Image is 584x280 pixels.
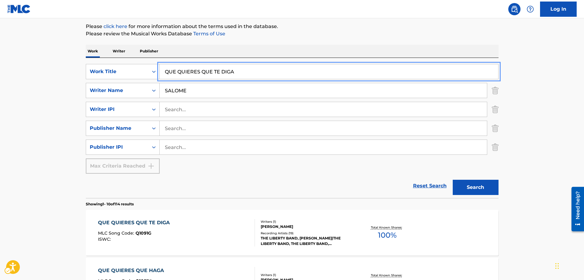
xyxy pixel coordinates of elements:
img: help [527,5,534,13]
p: Publisher [138,45,160,58]
p: Please review the Musical Works Database [86,30,499,37]
p: Work [86,45,100,58]
div: Writers ( 1 ) [261,273,353,277]
input: Search... [160,121,487,136]
img: Delete Criterion [492,102,499,117]
img: MLC Logo [7,5,31,13]
img: Delete Criterion [492,121,499,136]
iframe: Hubspot Iframe [553,251,584,280]
div: Publisher IPI [90,144,145,151]
p: Writer [111,45,127,58]
div: Drag [555,257,559,275]
a: click here [103,23,127,29]
iframe: Iframe | Resource Center [567,185,584,234]
input: Search... [160,140,487,154]
button: Search [453,180,499,195]
div: Publisher Name [90,125,145,132]
div: QUE QUIERES QUE TE DIGA [98,219,173,226]
span: MLC Song Code : [98,230,136,236]
img: search [511,5,518,13]
img: Delete Criterion [492,140,499,155]
p: Showing 1 - 10 of 114 results [86,201,134,207]
div: QUE QUIERES QUE HAGA [98,267,167,274]
span: 100 % [378,230,397,241]
input: Search... [160,64,498,79]
a: QUE QUIERES QUE TE DIGAMLC Song Code:Q1091GISWC:Writers (1)[PERSON_NAME]Recording Artists (19)THE... [86,210,499,256]
div: THE LIBERTY BAND, [PERSON_NAME]|THE LIBERTY BAND, THE LIBERTY BAND, [PERSON_NAME], THE LIBERTY BA... [261,236,353,246]
input: Search... [160,83,487,98]
div: [PERSON_NAME] [261,224,353,229]
div: Recording Artists ( 19 ) [261,231,353,236]
span: Q1091G [136,230,151,236]
input: Search... [160,102,487,117]
span: ISWC : [98,236,112,242]
div: Writers ( 1 ) [261,219,353,224]
div: Writer Name [90,87,145,94]
p: Please for more information about the terms used in the database. [86,23,499,30]
img: Delete Criterion [492,83,499,98]
p: Total Known Shares: [371,225,404,230]
p: Total Known Shares: [371,273,404,278]
div: Writer IPI [90,106,145,113]
div: Chat Widget [553,251,584,280]
a: Terms of Use [192,31,225,37]
form: Search Form [86,64,499,198]
a: Log In [540,2,577,17]
a: Reset Search [410,179,450,193]
div: Work Title [90,68,145,75]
